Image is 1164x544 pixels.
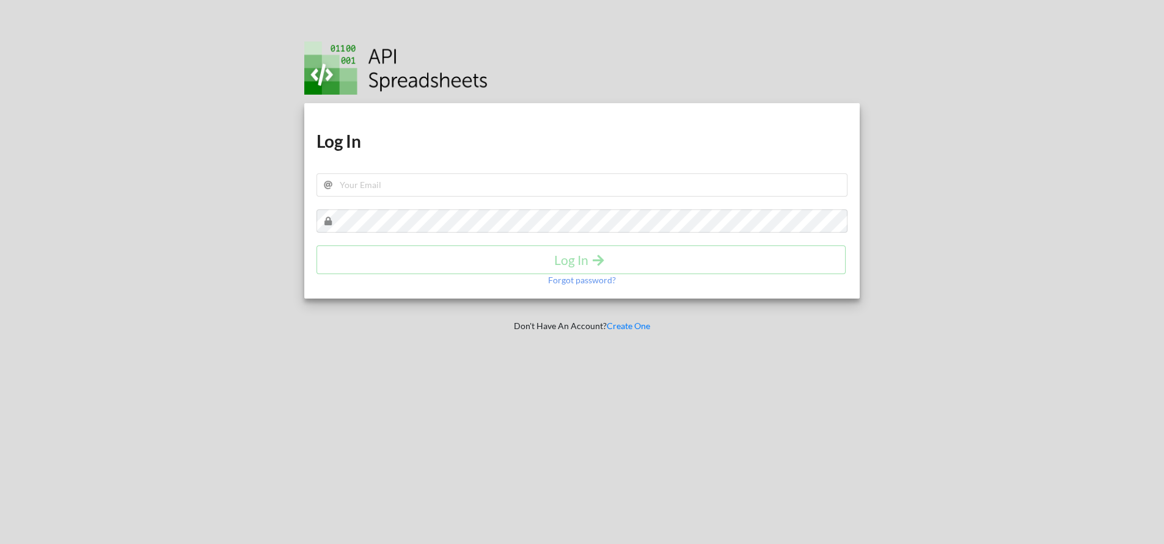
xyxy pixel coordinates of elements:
[607,321,650,331] a: Create One
[548,274,616,286] p: Forgot password?
[304,42,488,95] img: Logo.png
[296,320,869,332] p: Don't Have An Account?
[317,130,848,152] h1: Log In
[317,173,848,197] input: Your Email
